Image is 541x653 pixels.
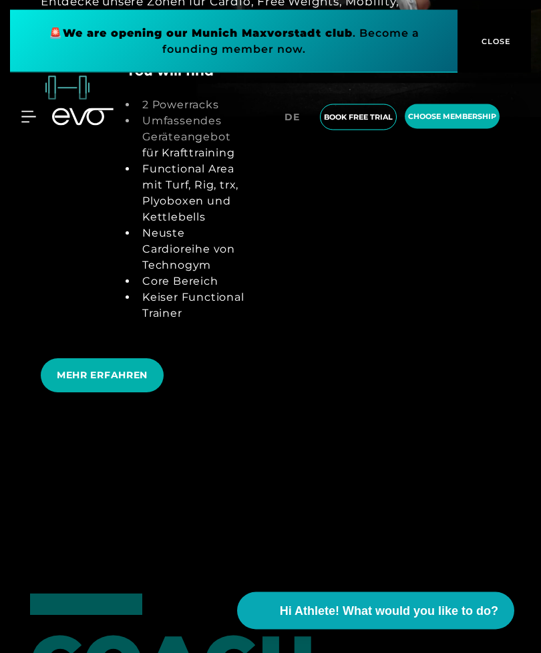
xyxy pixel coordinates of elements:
li: Core Bereich [137,274,249,290]
li: Neuste Cardioreihe von Technogym [137,226,249,274]
span: de [285,111,300,123]
span: book free trial [324,112,393,123]
a: MEHR ERFAHREN [41,349,169,403]
button: Hi Athlete! What would you like to do? [237,592,514,630]
li: Functional Area mit Turf, Rig, trx, Plyoboxen und Kettlebells [137,162,249,226]
span: choose membership [408,111,496,122]
span: MEHR ERFAHREN [57,369,148,383]
button: CLOSE [458,10,531,73]
li: Keiser Functional Trainer [137,290,249,322]
a: de [285,110,308,125]
a: choose membership [401,104,504,130]
span: Hi Athlete! What would you like to do? [280,602,498,620]
span: CLOSE [478,35,511,47]
a: book free trial [316,104,401,130]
